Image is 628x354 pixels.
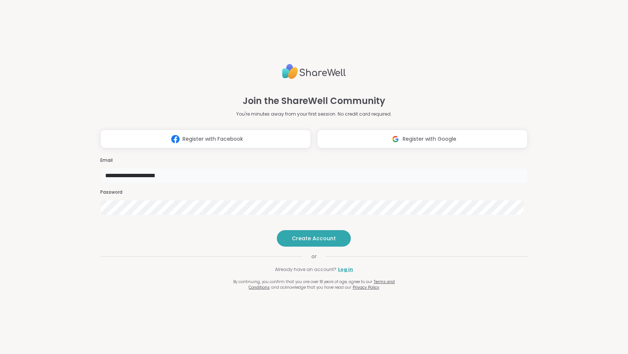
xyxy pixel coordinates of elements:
[302,253,326,260] span: or
[317,130,528,148] button: Register with Google
[271,285,351,290] span: and acknowledge that you have read our
[338,266,353,273] a: Log in
[403,135,456,143] span: Register with Google
[275,266,337,273] span: Already have an account?
[183,135,243,143] span: Register with Facebook
[282,61,346,82] img: ShareWell Logo
[388,132,403,146] img: ShareWell Logomark
[249,279,395,290] a: Terms and Conditions
[353,285,379,290] a: Privacy Policy
[168,132,183,146] img: ShareWell Logomark
[100,157,528,164] h3: Email
[100,130,311,148] button: Register with Facebook
[243,94,385,108] h1: Join the ShareWell Community
[100,189,528,196] h3: Password
[277,230,351,247] button: Create Account
[292,235,336,242] span: Create Account
[233,279,372,285] span: By continuing, you confirm that you are over 18 years of age, agree to our
[236,111,392,117] p: You're minutes away from your first session. No credit card required.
